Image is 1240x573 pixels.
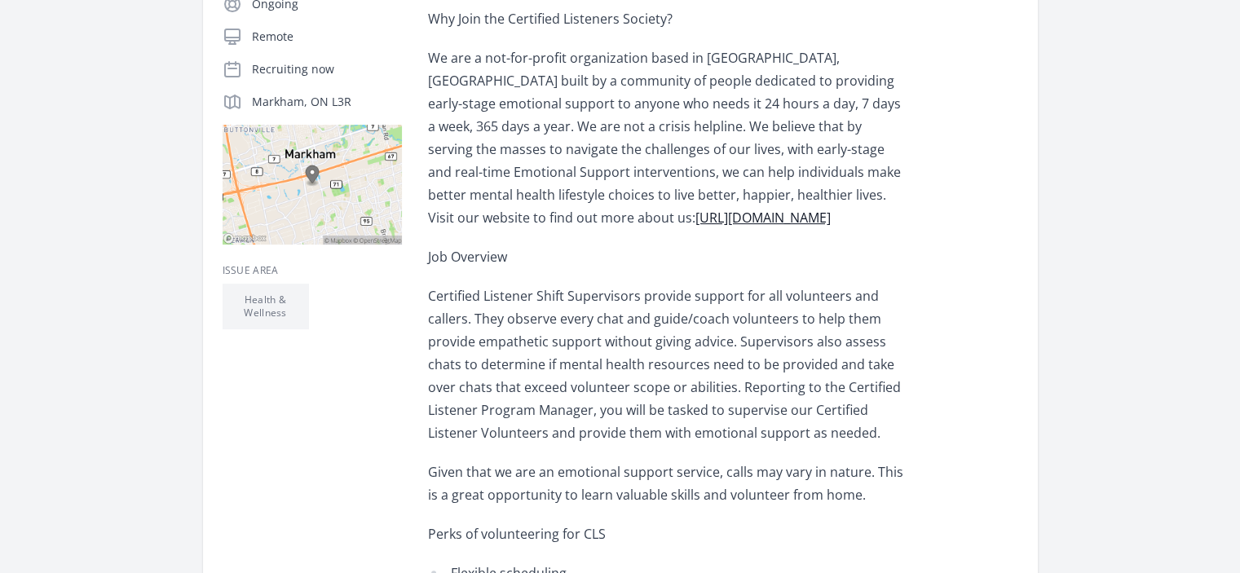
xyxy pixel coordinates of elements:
p: Remote [252,29,402,45]
img: Map [223,125,402,245]
p: Certified Listener Shift Supervisors provide support for all volunteers and callers. They observe... [428,284,905,444]
p: Given that we are an emotional support service, calls may vary in nature. This is a great opportu... [428,461,905,506]
p: Why Join the Certified Listeners Society? [428,7,905,30]
p: Markham, ON L3R [252,94,402,110]
p: We are a not-for-profit organization based in [GEOGRAPHIC_DATA], [GEOGRAPHIC_DATA] built by a com... [428,46,905,229]
p: Job Overview [428,245,905,268]
a: [URL][DOMAIN_NAME] [695,209,831,227]
li: Health & Wellness [223,284,309,329]
h3: Issue area [223,264,402,277]
p: Perks of volunteering for CLS [428,522,905,545]
p: Recruiting now [252,61,402,77]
